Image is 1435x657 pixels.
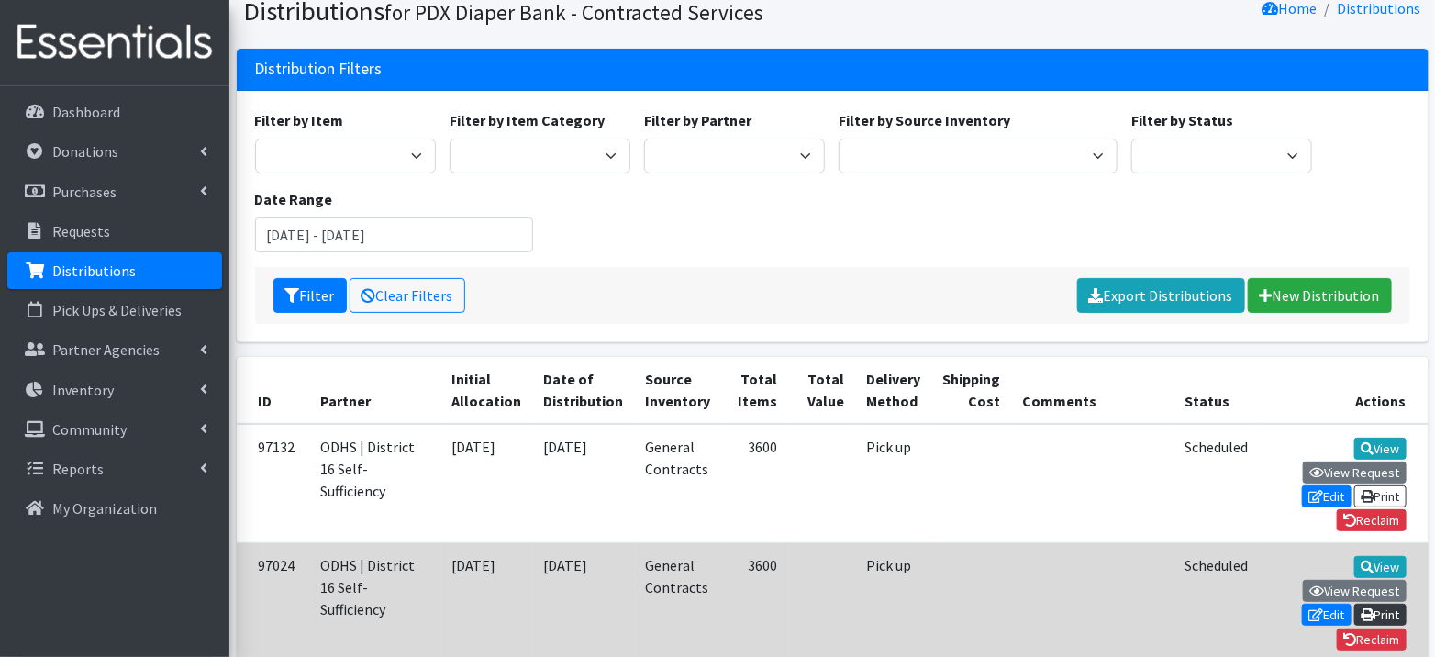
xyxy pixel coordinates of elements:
label: Filter by Partner [644,109,751,131]
p: Purchases [52,183,117,201]
p: Distributions [52,262,136,280]
th: Status [1174,357,1260,424]
th: ID [237,357,310,424]
a: Reports [7,451,222,487]
th: Delivery Method [856,357,932,424]
p: Pick Ups & Deliveries [52,301,182,319]
th: Actions [1260,357,1429,424]
label: Filter by Item [255,109,344,131]
label: Date Range [255,188,333,210]
a: Print [1354,485,1407,507]
td: [DATE] [441,424,533,543]
td: 3600 [722,424,789,543]
th: Date of Distribution [533,357,635,424]
p: My Organization [52,499,157,518]
h3: Distribution Filters [255,60,383,79]
p: Community [52,420,127,439]
a: Pick Ups & Deliveries [7,292,222,328]
td: Scheduled [1174,424,1260,543]
th: Comments [1012,357,1174,424]
p: Reports [52,460,104,478]
a: Donations [7,133,222,170]
a: View [1354,438,1407,460]
p: Inventory [52,381,114,399]
a: New Distribution [1248,278,1392,313]
a: Inventory [7,372,222,408]
label: Filter by Item Category [450,109,605,131]
p: Dashboard [52,103,120,121]
td: ODHS | District 16 Self-Sufficiency [310,424,441,543]
label: Filter by Source Inventory [839,109,1010,131]
a: My Organization [7,490,222,527]
a: Distributions [7,252,222,289]
a: Dashboard [7,94,222,130]
img: HumanEssentials [7,12,222,73]
label: Filter by Status [1131,109,1233,131]
input: January 1, 2011 - December 31, 2011 [255,217,534,252]
a: Edit [1302,604,1352,626]
button: Filter [273,278,347,313]
a: Reclaim [1337,509,1407,531]
a: View Request [1303,580,1407,602]
p: Donations [52,142,118,161]
a: Requests [7,213,222,250]
td: Pick up [856,424,932,543]
p: Partner Agencies [52,340,160,359]
a: View Request [1303,462,1407,484]
a: Edit [1302,485,1352,507]
a: Purchases [7,173,222,210]
th: Shipping Cost [932,357,1012,424]
th: Source Inventory [635,357,722,424]
th: Total Items [722,357,789,424]
th: Partner [310,357,441,424]
td: 97132 [237,424,310,543]
td: General Contracts [635,424,722,543]
a: Community [7,411,222,448]
p: Requests [52,222,110,240]
a: View [1354,556,1407,578]
a: Partner Agencies [7,331,222,368]
a: Export Distributions [1077,278,1245,313]
th: Initial Allocation [441,357,533,424]
td: [DATE] [533,424,635,543]
th: Total Value [789,357,856,424]
a: Print [1354,604,1407,626]
a: Clear Filters [350,278,465,313]
a: Reclaim [1337,629,1407,651]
